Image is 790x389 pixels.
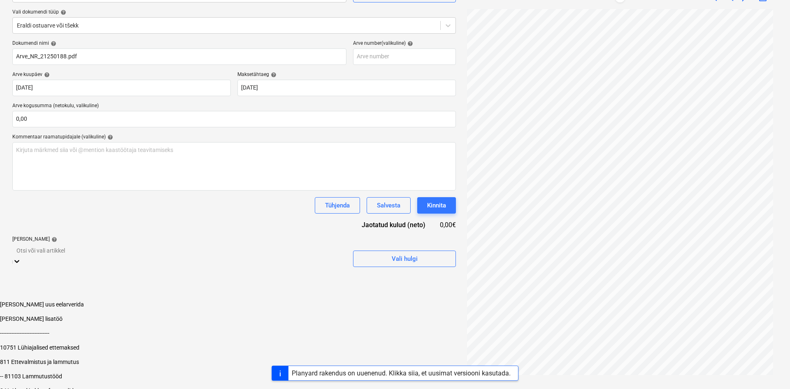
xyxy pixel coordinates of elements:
button: Kinnita [417,197,456,214]
input: Dokumendi nimi [12,48,346,65]
button: Salvesta [367,197,411,214]
span: help [406,41,413,46]
div: 0,00€ [439,220,456,230]
div: Salvesta [377,200,400,211]
input: Arve kogusumma (netokulu, valikuline) [12,111,456,127]
div: Maksetähtaeg [237,71,456,78]
span: help [269,72,276,78]
p: Arve kogusumma (netokulu, valikuline) [12,103,456,111]
div: Arve kuupäev [12,71,231,78]
div: Vali hulgi [392,253,418,264]
button: Tühjenda [315,197,360,214]
div: Jaotatud kulud (neto) [349,220,439,230]
div: Kommentaar raamatupidajale (valikuline) [12,134,456,140]
span: help [42,72,50,78]
input: Tähtaega pole määratud [237,80,456,96]
div: Arve number (valikuline) [353,40,456,47]
input: Arve number [353,48,456,65]
iframe: Chat Widget [749,350,790,389]
input: Arve kuupäeva pole määratud. [12,80,231,96]
span: help [49,41,56,46]
span: help [50,237,57,242]
div: Tühjenda [325,200,350,211]
div: Dokumendi nimi [12,40,346,47]
span: help [59,9,66,15]
div: Kinnita [427,200,446,211]
button: Vali hulgi [353,251,456,267]
div: Vali dokumendi tüüp [12,9,456,16]
div: [PERSON_NAME] [12,236,346,243]
span: help [106,134,113,140]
